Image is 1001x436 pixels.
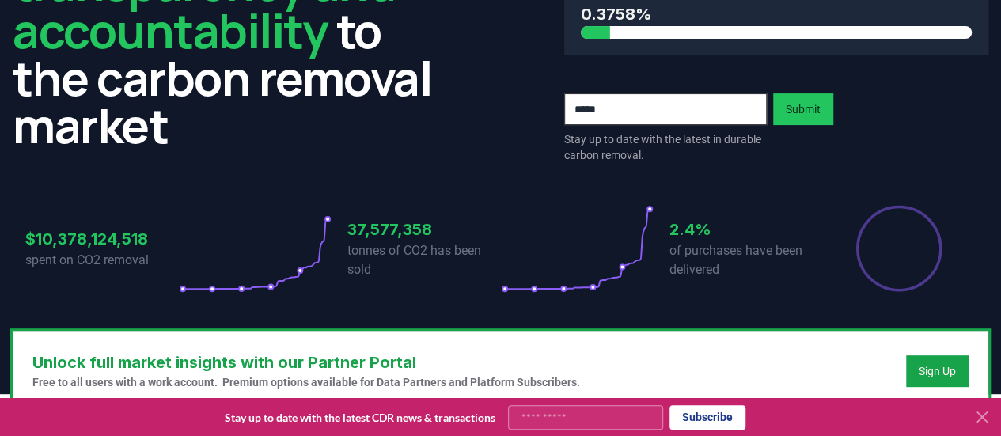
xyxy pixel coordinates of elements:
[25,251,179,270] p: spent on CO2 removal
[25,227,179,251] h3: $10,378,124,518
[347,241,501,279] p: tonnes of CO2 has been sold
[919,363,956,379] a: Sign Up
[773,93,833,125] button: Submit
[32,374,580,390] p: Free to all users with a work account. Premium options available for Data Partners and Platform S...
[581,2,973,26] h3: 0.3758%
[906,355,969,387] button: Sign Up
[32,351,580,374] h3: Unlock full market insights with our Partner Portal
[347,218,501,241] h3: 37,577,358
[669,241,823,279] p: of purchases have been delivered
[855,204,943,293] div: Percentage of sales delivered
[669,218,823,241] h3: 2.4%
[564,131,767,163] p: Stay up to date with the latest in durable carbon removal.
